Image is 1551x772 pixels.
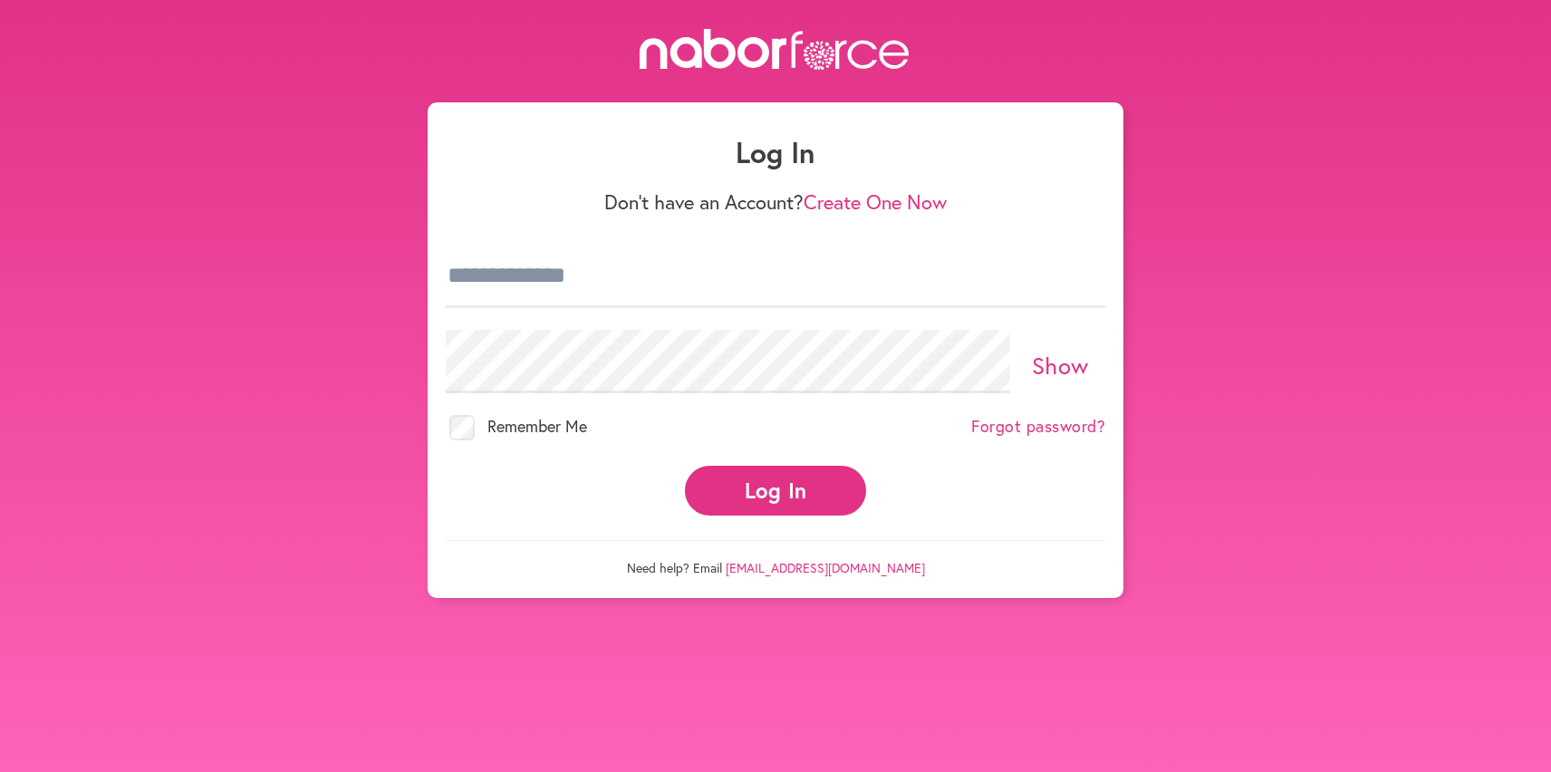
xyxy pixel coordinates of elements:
a: Show [1032,350,1089,381]
a: [EMAIL_ADDRESS][DOMAIN_NAME] [726,559,925,576]
a: Create One Now [804,188,947,215]
a: Forgot password? [971,417,1105,437]
button: Log In [685,466,866,516]
p: Don't have an Account? [446,190,1105,214]
p: Need help? Email [446,540,1105,576]
h1: Log In [446,135,1105,169]
span: Remember Me [487,415,587,437]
